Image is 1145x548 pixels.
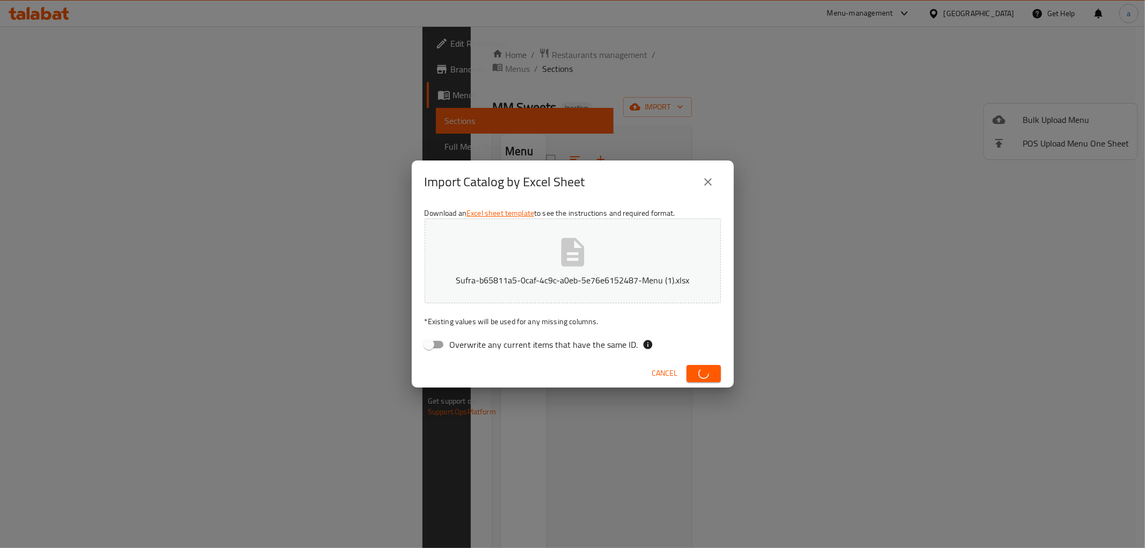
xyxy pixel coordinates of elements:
div: Download an to see the instructions and required format. [412,203,734,359]
button: Cancel [648,363,682,383]
span: Overwrite any current items that have the same ID. [450,338,638,351]
span: Cancel [652,367,678,380]
p: Sufra-b65811a5-0caf-4c9c-a0eb-5e76e6152487-Menu (1).xlsx [441,274,704,287]
a: Excel sheet template [466,206,534,220]
button: close [695,169,721,195]
svg: If the overwrite option isn't selected, then the items that match an existing ID will be ignored ... [643,339,653,350]
h2: Import Catalog by Excel Sheet [425,173,585,191]
p: Existing values will be used for any missing columns. [425,316,721,327]
button: Sufra-b65811a5-0caf-4c9c-a0eb-5e76e6152487-Menu (1).xlsx [425,218,721,303]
